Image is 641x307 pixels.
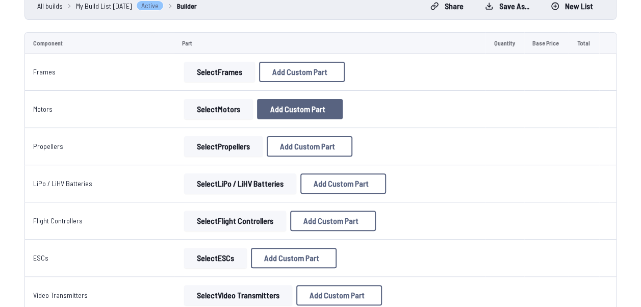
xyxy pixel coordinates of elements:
span: My Build List [DATE] [76,1,132,11]
td: Base Price [524,32,569,54]
button: SelectVideo Transmitters [184,285,292,305]
span: Add Custom Part [310,291,365,299]
a: My Build List [DATE]Active [76,1,164,11]
a: SelectVideo Transmitters [182,285,294,305]
span: Active [136,1,164,11]
button: SelectMotors [184,99,253,119]
a: SelectFlight Controllers [182,211,288,231]
a: All builds [37,1,63,11]
a: SelectPropellers [182,136,265,157]
button: SelectFlight Controllers [184,211,286,231]
button: SelectFrames [184,62,255,82]
a: SelectMotors [182,99,255,119]
button: Add Custom Part [267,136,352,157]
button: Add Custom Part [296,285,382,305]
span: Add Custom Part [264,254,319,262]
a: Builder [177,1,197,11]
button: SelectPropellers [184,136,263,157]
span: Add Custom Part [280,142,335,150]
a: SelectFrames [182,62,257,82]
td: Component [24,32,174,54]
span: Add Custom Part [314,180,369,188]
td: Total [569,32,599,54]
a: Video Transmitters [33,291,88,299]
td: Part [174,32,485,54]
a: LiPo / LiHV Batteries [33,179,92,188]
a: SelectLiPo / LiHV Batteries [182,173,298,194]
a: ESCs [33,253,48,262]
a: Flight Controllers [33,216,83,225]
button: Add Custom Part [290,211,376,231]
button: Add Custom Part [259,62,345,82]
span: Add Custom Part [303,217,358,225]
button: Add Custom Part [251,248,337,268]
button: SelectLiPo / LiHV Batteries [184,173,296,194]
td: Quantity [485,32,524,54]
a: Propellers [33,142,63,150]
button: Add Custom Part [300,173,386,194]
span: Add Custom Part [270,105,325,113]
button: Add Custom Part [257,99,343,119]
a: SelectESCs [182,248,249,268]
span: Add Custom Part [272,68,327,76]
a: Motors [33,105,53,113]
button: SelectESCs [184,248,247,268]
a: Frames [33,67,56,76]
